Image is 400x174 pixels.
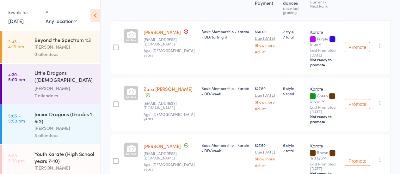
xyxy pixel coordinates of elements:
div: Youth Karate (High School years 7-10) [34,150,95,164]
div: Beyond the Spectrum 1:3 [34,36,95,43]
span: 7 style [283,29,305,34]
span: Age: [DEMOGRAPHIC_DATA] years [144,48,195,57]
small: Due [DATE] [255,93,278,97]
a: [PERSON_NAME] [144,143,181,149]
div: $50.00 [255,29,278,54]
span: Age: [DEMOGRAPHIC_DATA] years [144,162,195,171]
div: Not ready to promote [310,57,340,67]
div: Karate [310,29,340,35]
a: Show more [255,100,278,104]
div: Basic Membership - Karate - DD/week [201,142,249,153]
div: since last grading [283,6,305,14]
div: Basic Membership - Karate - DD/fortnight [201,29,249,39]
div: 5 attendees [34,132,95,139]
span: Age: [DEMOGRAPHIC_DATA] years [144,111,195,121]
small: Due [DATE] [255,150,278,154]
div: [PERSON_NAME] [34,164,95,171]
a: [DATE] [8,17,24,24]
a: Show more [255,157,278,161]
div: Karate [310,142,340,149]
div: 3rd Kyu [310,156,323,160]
div: Basic Membership - Karate - DD/week [201,86,249,96]
span: 5 total [283,91,305,96]
div: 7 attendees [34,92,95,99]
div: Events for [8,7,39,17]
a: Adjust [255,106,278,111]
small: cnestorer@gmail.com [144,101,196,110]
small: cnestorer@gmail.com [144,151,196,160]
div: 0 attendees [34,51,95,58]
div: Brown [310,99,321,103]
div: Little Dragons ([DEMOGRAPHIC_DATA] Kindy & Prep) [34,69,95,85]
small: Due [DATE] [255,36,278,40]
small: drewfrancis03@outlook.com [144,37,196,46]
div: [PERSON_NAME] [34,85,95,92]
time: 4:30 - 5:00 pm [8,72,25,82]
a: [PERSON_NAME] [144,29,181,35]
a: Adjust [255,50,278,54]
a: Zara [PERSON_NAME] [144,86,193,92]
a: Adjust [255,163,278,167]
div: $27.50 [255,142,278,167]
a: 4:30 -5:00 pmLittle Dragons ([DEMOGRAPHIC_DATA] Kindy & Prep)[PERSON_NAME]7 attendees [2,64,100,105]
small: Last Promoted: [DATE] [310,105,340,114]
a: Show more [255,43,278,47]
a: 5:05 -5:50 pmJunior Dragons (Grades 1 & 2)[PERSON_NAME]5 attendees [2,105,100,144]
span: 5 style [283,86,305,91]
div: [PERSON_NAME] [34,43,95,51]
div: Green [310,93,340,103]
div: Not ready to promote [310,114,340,124]
div: [PERSON_NAME] [34,124,95,132]
div: Brown [310,150,340,160]
div: Any location [46,17,77,24]
div: At [46,7,77,17]
button: Promote [345,99,370,109]
span: 6 style [283,142,305,148]
div: $27.50 [255,86,278,111]
span: 7 total [283,34,305,39]
small: Last Promoted: [DATE] [310,48,340,57]
small: Last Promoted: [DATE] [310,162,340,171]
div: Junior Dragons (Grades 1 & 2) [34,111,95,124]
a: 3:45 -4:15 pmBeyond the Spectrum 1:3[PERSON_NAME]0 attendees [2,31,100,63]
div: Blue [310,42,318,46]
time: 5:05 - 5:50 pm [8,113,25,123]
time: 6:00 - 7:00 pm [8,153,25,163]
time: 3:45 - 4:15 pm [8,39,24,49]
button: Promote [345,42,370,52]
span: 7 total [283,148,305,153]
div: Karate [310,86,340,92]
button: Promote [345,156,370,166]
div: Purple [310,37,340,46]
